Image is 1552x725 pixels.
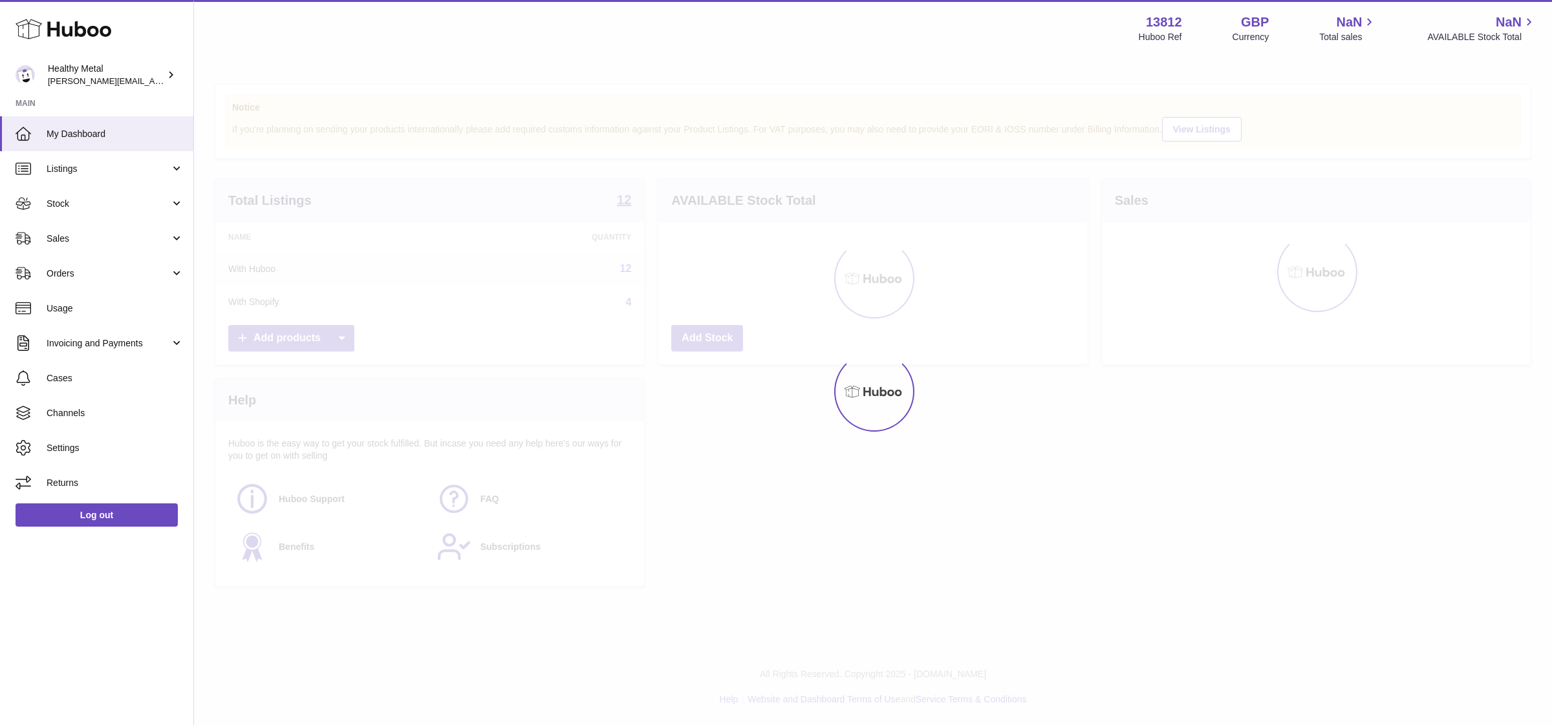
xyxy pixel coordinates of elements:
[1427,14,1536,43] a: NaN AVAILABLE Stock Total
[1319,14,1377,43] a: NaN Total sales
[1139,31,1182,43] div: Huboo Ref
[47,337,170,350] span: Invoicing and Payments
[47,407,184,419] span: Channels
[16,65,35,85] img: jose@healthy-metal.com
[47,268,170,280] span: Orders
[48,63,164,87] div: Healthy Metal
[1496,14,1522,31] span: NaN
[16,503,178,527] a: Log out
[47,233,170,245] span: Sales
[1319,31,1377,43] span: Total sales
[1233,31,1269,43] div: Currency
[1336,14,1362,31] span: NaN
[47,198,170,210] span: Stock
[1241,14,1269,31] strong: GBP
[48,76,259,86] span: [PERSON_NAME][EMAIL_ADDRESS][DOMAIN_NAME]
[47,477,184,489] span: Returns
[1427,31,1536,43] span: AVAILABLE Stock Total
[47,442,184,454] span: Settings
[47,372,184,384] span: Cases
[47,128,184,140] span: My Dashboard
[1146,14,1182,31] strong: 13812
[47,302,184,315] span: Usage
[47,163,170,175] span: Listings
